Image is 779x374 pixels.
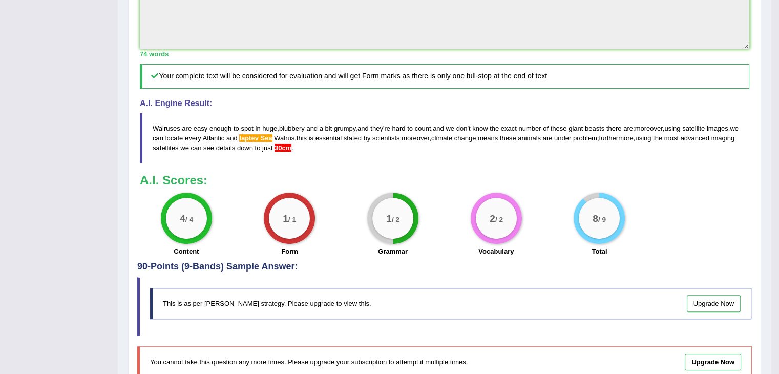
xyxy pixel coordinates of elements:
span: satellites [153,144,179,152]
small: / 1 [288,215,296,223]
span: images [707,124,728,132]
span: are [182,124,192,132]
span: Atlantic [203,134,225,142]
b: A.I. Scores: [140,173,207,187]
span: we [730,124,739,132]
div: 74 words [140,49,749,59]
span: down [237,144,253,152]
span: of [543,124,549,132]
span: we [446,124,454,132]
big: 8 [593,213,599,224]
span: these [551,124,567,132]
span: locate [165,134,183,142]
span: change [454,134,476,142]
span: scientists [372,134,399,142]
span: under [554,134,571,142]
span: t [469,124,471,132]
span: blubbery [279,124,305,132]
span: stated [344,134,362,142]
span: don [456,124,468,132]
span: number [518,124,541,132]
span: using [635,134,651,142]
span: just [262,144,272,152]
span: animals [518,134,541,142]
span: furthermore [599,134,633,142]
span: using [664,124,680,132]
label: Vocabulary [478,246,514,256]
span: to [255,144,261,152]
span: If the term is a proper noun, use initial capitals. (did you mean: Laptev Sea) [260,134,272,142]
span: Walrus [274,134,294,142]
big: 4 [180,213,185,224]
span: and [226,134,238,142]
span: they [370,124,383,132]
span: problem [573,134,597,142]
small: / 2 [495,215,503,223]
label: Grammar [378,246,408,256]
big: 2 [490,213,495,224]
small: / 4 [185,215,193,223]
span: are [543,134,553,142]
span: and [433,124,444,132]
span: climate [431,134,452,142]
big: 1 [386,213,392,224]
span: know [472,124,488,132]
span: Walruses [153,124,180,132]
span: to [407,124,413,132]
span: the [490,124,499,132]
label: Total [592,246,607,256]
span: see [203,144,214,152]
span: and [306,124,318,132]
span: this [297,134,307,142]
span: beasts [585,124,604,132]
span: Insert a space between the numerical value and the unit symbol. (did you mean: 30 cm) [275,144,291,152]
span: giant [569,124,583,132]
span: imaging [711,134,734,142]
span: hard [392,124,405,132]
span: in [256,124,261,132]
span: If the term is a proper noun, use initial capitals. (did you mean: Laptev Sea) [239,134,259,142]
p: You cannot take this question any more times. Please upgrade your subscription to attempt it mult... [150,357,594,367]
span: re [384,124,390,132]
span: are [623,124,633,132]
span: to [234,124,239,132]
span: and [357,124,369,132]
span: can [153,134,163,142]
big: 1 [283,213,289,224]
span: a [320,124,323,132]
label: Content [174,246,199,256]
span: there [606,124,622,132]
blockquote: , , ' , ' ; , , , ; , ; , . [140,113,749,163]
span: means [478,134,498,142]
label: Form [281,246,298,256]
span: huge [262,124,277,132]
span: grumpy [334,124,355,132]
span: advanced [680,134,709,142]
span: moreover [635,124,663,132]
span: these [500,134,516,142]
span: enough [209,124,231,132]
span: count [415,124,431,132]
span: spot [241,124,254,132]
h4: A.I. Engine Result: [140,99,749,108]
small: / 9 [598,215,606,223]
span: can [191,144,201,152]
small: / 2 [392,215,399,223]
a: Upgrade Now [685,354,741,370]
span: exact [501,124,517,132]
span: bit [325,124,332,132]
span: moreover [402,134,429,142]
span: by [364,134,371,142]
span: If the term is a proper noun, use initial capitals. (did you mean: Laptev Sea) [259,134,261,142]
span: details [216,144,236,152]
span: the [653,134,662,142]
span: we [180,144,189,152]
div: This is as per [PERSON_NAME] strategy. Please upgrade to view this. [150,288,751,319]
span: easy [194,124,207,132]
span: most [664,134,679,142]
span: satellite [682,124,705,132]
span: essential [315,134,342,142]
span: is [309,134,313,142]
h5: Your complete text will be considered for evaluation and will get Form marks as there is only one... [140,64,749,88]
span: every [185,134,201,142]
